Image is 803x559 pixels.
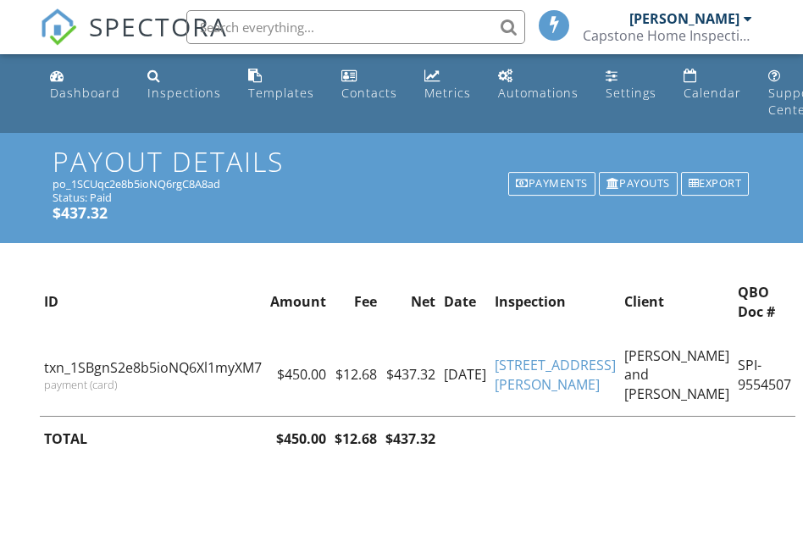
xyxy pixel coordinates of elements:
h1: Payout Details [53,147,750,176]
th: TOTAL [40,417,266,462]
th: $450.00 [266,417,330,462]
th: ID [40,270,266,334]
a: Settings [599,61,663,109]
a: Dashboard [43,61,127,109]
div: payment (card) [44,378,262,391]
a: Payments [507,170,597,197]
th: Net [381,270,440,334]
a: Templates [241,61,321,109]
div: Inspections [147,85,221,101]
th: Inspection [490,270,620,334]
div: Capstone Home Inspections Inc. [583,27,752,44]
td: $437.32 [381,334,440,417]
a: Automations (Basic) [491,61,585,109]
td: $12.68 [330,334,381,417]
div: Settings [606,85,656,101]
div: Calendar [684,85,741,101]
input: Search everything... [186,10,525,44]
div: [PERSON_NAME] [629,10,739,27]
td: txn_1SBgnS2e8b5ioNQ6Xl1myXM7 [40,334,266,417]
th: $437.32 [381,417,440,462]
div: Dashboard [50,85,120,101]
div: Status: Paid [53,191,750,204]
a: Export [679,170,751,197]
th: Amount [266,270,330,334]
th: Fee [330,270,381,334]
th: $12.68 [330,417,381,462]
span: SPECTORA [89,8,228,44]
th: Client [620,270,734,334]
th: QBO Doc # [734,270,795,334]
a: Inspections [141,61,228,109]
td: $450.00 [266,334,330,417]
div: Templates [248,85,314,101]
a: SPECTORA [40,23,228,58]
h5: $437.32 [53,204,750,221]
a: Calendar [677,61,748,109]
a: Contacts [335,61,404,109]
div: Automations [498,85,579,101]
div: po_1SCUqc2e8b5ioNQ6rgC8A8ad [53,177,750,191]
a: [STREET_ADDRESS][PERSON_NAME] [495,356,616,393]
a: Metrics [418,61,478,109]
div: Contacts [341,85,397,101]
td: [DATE] [440,334,490,417]
div: Payouts [599,172,678,196]
div: Payments [508,172,595,196]
img: The Best Home Inspection Software - Spectora [40,8,77,46]
th: Date [440,270,490,334]
div: Export [681,172,750,196]
a: Payouts [597,170,679,197]
td: SPI-9554507 [734,334,795,417]
td: [PERSON_NAME] and [PERSON_NAME] [620,334,734,417]
div: Metrics [424,85,471,101]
